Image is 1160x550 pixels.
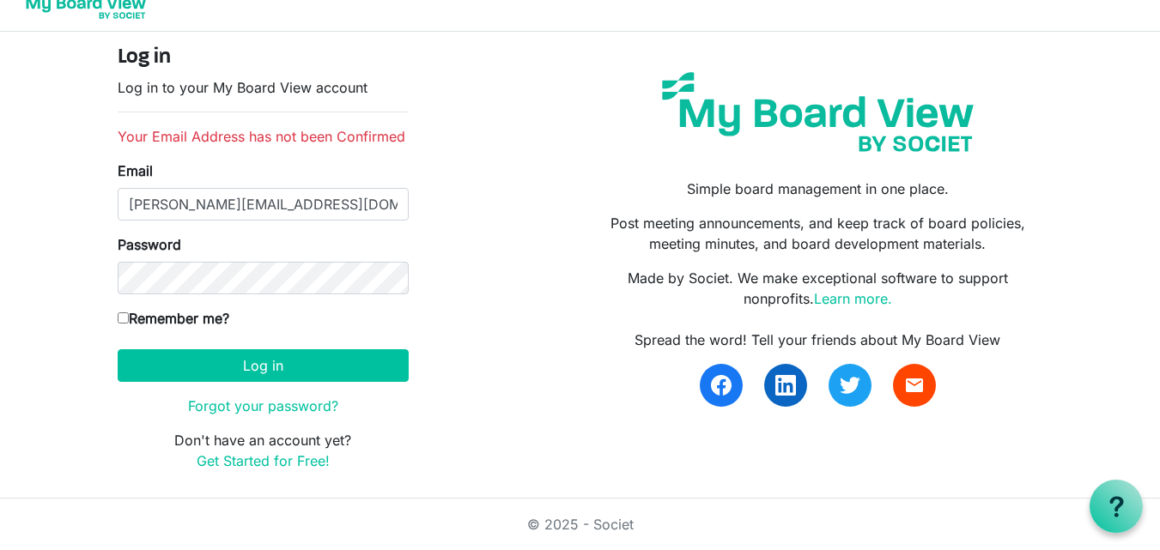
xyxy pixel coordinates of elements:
p: Don't have an account yet? [118,430,409,471]
a: email [893,364,936,407]
img: facebook.svg [711,375,732,396]
a: © 2025 - Societ [527,516,634,533]
h4: Log in [118,45,409,70]
p: Post meeting announcements, and keep track of board policies, meeting minutes, and board developm... [592,213,1042,254]
img: linkedin.svg [775,375,796,396]
p: Log in to your My Board View account [118,77,409,98]
label: Password [118,234,181,255]
label: Remember me? [118,308,229,329]
a: Get Started for Free! [197,452,330,469]
img: twitter.svg [840,375,860,396]
li: Your Email Address has not been Confirmed [118,126,409,147]
a: Forgot your password? [188,397,338,414]
a: Learn more. [814,290,892,307]
label: Email [118,160,153,181]
img: my-board-view-societ.svg [649,59,987,165]
span: email [904,375,925,396]
p: Made by Societ. We make exceptional software to support nonprofits. [592,268,1042,309]
button: Log in [118,349,409,382]
p: Simple board management in one place. [592,178,1042,199]
input: Remember me? [118,312,129,323]
div: Spread the word! Tell your friends about My Board View [592,329,1042,350]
